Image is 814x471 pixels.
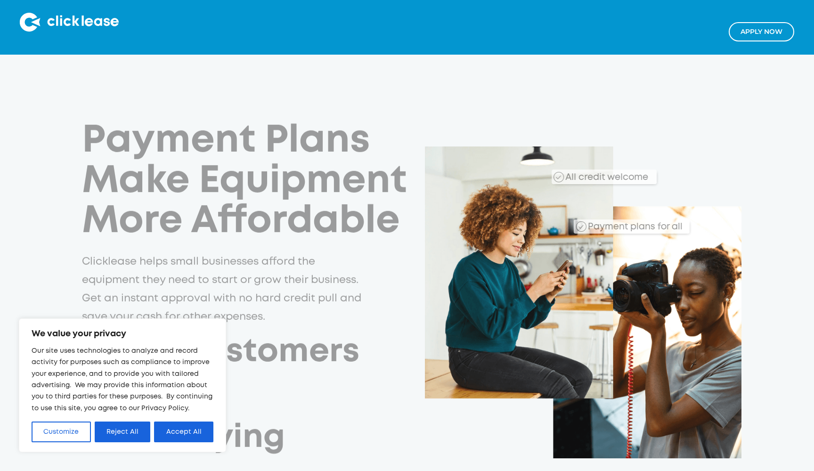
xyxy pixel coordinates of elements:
[20,13,119,32] img: Clicklease logo
[528,165,657,184] div: All credit welcome
[32,328,213,340] p: We value your privacy
[95,422,151,442] button: Reject All
[576,221,586,232] img: Checkmark_callout
[32,422,91,442] button: Customize
[32,348,212,411] span: Our site uses technologies to analyze and record activity for purposes such as compliance to impr...
[554,172,564,182] img: Checkmark_callout
[82,331,425,460] h2: What Customers Have Been Saying
[19,318,226,452] div: We value your privacy
[154,422,213,442] button: Accept All
[425,146,741,458] img: Clicklease_customers
[82,121,424,242] h1: Payment Plans Make Equipment More Affordable
[584,215,683,233] div: Payment plans for all
[729,22,794,41] a: Apply NOw
[82,253,364,326] p: Clicklease helps small businesses afford the equipment they need to start or grow their business....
